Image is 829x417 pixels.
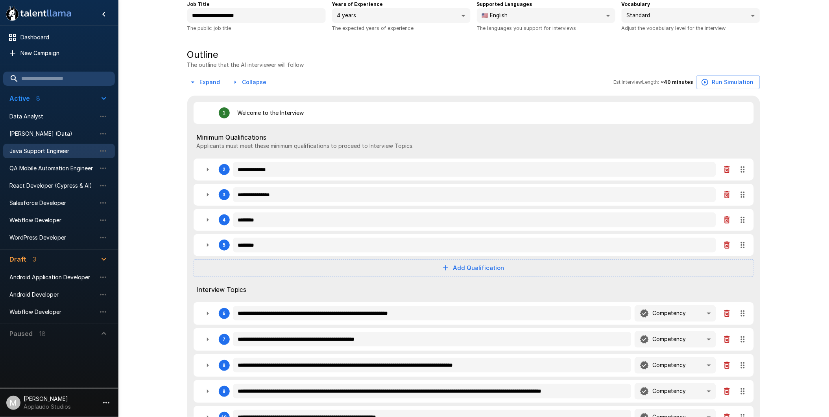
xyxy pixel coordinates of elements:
p: Competency [652,309,686,317]
div: 2 [194,159,754,181]
div: 2 [223,167,225,172]
p: The languages you support for interviews [477,24,615,32]
div: 4 years [332,8,471,23]
span: Minimum Qualifications [197,133,751,142]
b: Years of Experience [332,1,383,7]
p: Welcome to the Interview [238,109,304,117]
p: The outline that the AI interviewer will follow [187,61,304,69]
p: Competency [652,361,686,369]
div: 8 [223,363,225,368]
p: Competency [652,387,686,395]
div: 5 [223,242,225,248]
div: 7 [223,337,225,342]
div: 3 [223,192,225,197]
div: 4 [194,209,754,231]
p: Competency [652,335,686,343]
div: 7 [194,328,754,351]
div: 4 [223,217,225,223]
b: Job Title [187,1,210,7]
div: Standard [622,8,760,23]
div: 6 [223,311,225,316]
div: 🇺🇸 English [477,8,615,23]
h5: Outline [187,48,304,61]
p: The public job title [187,24,326,32]
b: Supported Languages [477,1,532,7]
div: 5 [194,234,754,256]
p: Applicants must meet these minimum qualifications to proceed to Interview Topics. [197,142,751,150]
button: Collapse [230,75,270,90]
div: 6 [194,302,754,325]
b: Vocabulary [622,1,650,7]
button: Expand [187,75,223,90]
div: 8 [194,354,754,377]
span: Est. Interview Length: [614,78,659,86]
div: 9 [194,380,754,403]
span: Interview Topics [197,285,751,294]
b: ~ 40 minutes [661,79,693,85]
button: Run Simulation [696,75,760,90]
p: Adjust the vocabulary level for the interview [622,24,760,32]
div: 1 [223,110,225,116]
div: 9 [223,389,225,394]
p: The expected years of experience [332,24,471,32]
button: Add Qualification [194,259,754,277]
div: 3 [194,184,754,206]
